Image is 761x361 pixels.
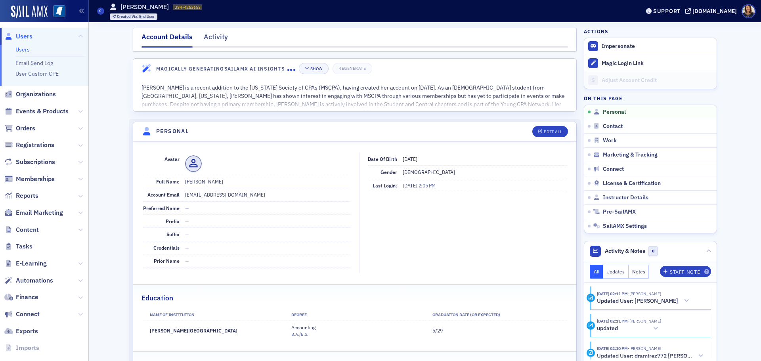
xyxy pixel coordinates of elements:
[117,15,155,19] div: End User
[605,247,645,255] span: Activity & Notes
[185,258,189,264] span: —
[15,70,59,77] a: User Custom CPE
[587,294,595,302] div: Activity
[143,321,284,340] td: [PERSON_NAME][GEOGRAPHIC_DATA]
[284,309,425,321] th: Degree
[16,175,55,183] span: Memberships
[16,327,38,336] span: Exports
[603,180,661,187] span: License & Certification
[742,4,755,18] span: Profile
[333,63,372,74] button: Regenerate
[584,55,717,72] button: Magic Login Link
[4,242,33,251] a: Tasks
[156,127,189,136] h4: Personal
[16,259,47,268] span: E-Learning
[432,327,443,334] span: 5/29
[156,178,180,185] span: Full Name
[403,156,417,162] span: [DATE]
[4,310,40,319] a: Connect
[597,346,628,351] time: 9/11/2025 02:10 PM
[4,158,55,166] a: Subscriptions
[16,242,33,251] span: Tasks
[544,130,562,134] div: Edit All
[16,90,56,99] span: Organizations
[584,95,717,102] h4: On this page
[4,175,55,183] a: Memberships
[602,60,713,67] div: Magic Login Link
[603,109,626,116] span: Personal
[692,8,737,15] div: [DOMAIN_NAME]
[4,191,38,200] a: Reports
[597,325,618,332] h5: updated
[185,205,189,211] span: —
[16,191,38,200] span: Reports
[603,123,623,130] span: Contact
[584,72,717,89] a: Adjust Account Credit
[166,231,180,237] span: Suffix
[174,4,201,10] span: USR-4263653
[16,158,55,166] span: Subscriptions
[110,13,158,20] div: Created Via: End User
[373,182,397,189] span: Last Login:
[16,310,40,319] span: Connect
[147,191,180,198] span: Account Email
[670,270,700,274] div: Staff Note
[403,182,419,189] span: [DATE]
[597,298,678,305] h5: Updated User: [PERSON_NAME]
[154,258,180,264] span: Prior Name
[597,352,706,360] button: Updated User: dramirez772 [PERSON_NAME]
[603,208,636,216] span: Pre-SailAMX
[584,28,608,35] h4: Actions
[425,309,566,321] th: Graduation Date (Or Expected)
[185,218,189,224] span: —
[48,5,65,19] a: View Homepage
[4,344,39,352] a: Imports
[603,194,648,201] span: Instructor Details
[185,175,351,188] dd: [PERSON_NAME]
[16,276,53,285] span: Automations
[16,225,39,234] span: Content
[603,137,617,144] span: Work
[299,63,329,74] button: Show
[660,266,711,277] button: Staff Note
[419,182,436,189] span: 2:05 PM
[204,32,228,46] div: Activity
[120,3,169,11] h1: [PERSON_NAME]
[603,223,647,230] span: SailAMX Settings
[403,166,567,178] dd: [DEMOGRAPHIC_DATA]
[11,6,48,18] img: SailAMX
[185,231,189,237] span: —
[629,265,649,279] button: Notes
[185,188,351,201] dd: [EMAIL_ADDRESS][DOMAIN_NAME]
[16,208,63,217] span: Email Marketing
[291,331,308,337] span: B.A./B.S.
[648,246,658,256] span: 0
[310,67,323,71] div: Show
[4,107,69,116] a: Events & Products
[4,124,35,133] a: Orders
[590,265,603,279] button: All
[4,276,53,285] a: Automations
[156,65,287,72] h4: Magically Generating SailAMX AI Insights
[16,107,69,116] span: Events & Products
[16,141,54,149] span: Registrations
[597,297,692,305] button: Updated User: [PERSON_NAME]
[4,90,56,99] a: Organizations
[587,349,595,357] div: Activity
[141,32,193,48] div: Account Details
[602,77,713,84] div: Adjust Account Credit
[380,169,397,175] span: Gender
[4,259,47,268] a: E-Learning
[4,32,33,41] a: Users
[16,293,38,302] span: Finance
[532,126,568,137] button: Edit All
[4,208,63,217] a: Email Marketing
[53,5,65,17] img: SailAMX
[4,293,38,302] a: Finance
[597,318,628,324] time: 9/11/2025 02:11 PM
[628,346,661,351] span: Dulce Ramirez-Garcia
[16,32,33,41] span: Users
[587,321,595,330] div: Update
[143,309,284,321] th: Name of Institution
